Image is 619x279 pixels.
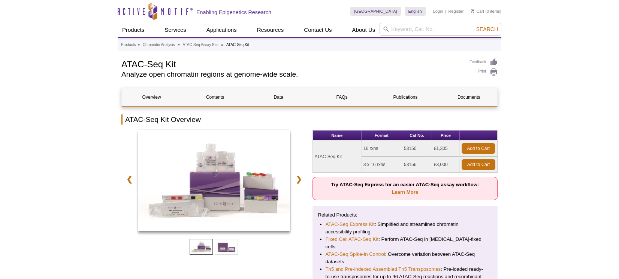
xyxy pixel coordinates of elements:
[253,23,289,37] a: Resources
[448,9,464,14] a: Register
[196,9,271,16] h2: Enabling Epigenetics Research
[122,88,181,106] a: Overview
[291,171,307,188] a: ❯
[121,42,136,48] a: Products
[362,141,402,157] td: 16 rxns
[326,266,441,273] a: Tn5 and Pre-indexed Assembled Tn5 Transposomes
[121,171,138,188] a: ❮
[313,141,362,173] td: ATAC-Seq Kit
[178,43,180,47] li: »
[432,157,460,173] td: £3,000
[392,189,418,195] a: Learn More
[474,26,500,33] button: Search
[138,43,140,47] li: »
[118,23,149,37] a: Products
[462,159,495,170] a: Add to Cart
[138,130,290,233] a: ATAC-Seq Kit
[471,9,484,14] a: Cart
[249,88,308,106] a: Data
[160,23,191,37] a: Services
[380,23,501,36] input: Keyword, Cat. No.
[350,7,401,16] a: [GEOGRAPHIC_DATA]
[313,131,362,141] th: Name
[469,58,498,66] a: Feedback
[375,88,435,106] a: Publications
[312,88,372,106] a: FAQs
[299,23,336,37] a: Contact Us
[318,211,492,219] p: Related Products:
[331,182,479,195] strong: Try ATAC-Seq Express for an easier ATAC-Seq assay workflow:
[326,236,485,251] li: : Perform ATAC-Seq in [MEDICAL_DATA]-fixed cells
[402,157,432,173] td: 53156
[445,7,446,16] li: |
[326,221,375,228] a: ATAC-Seq Express Kit
[138,130,290,231] img: ATAC-Seq Kit
[439,88,499,106] a: Documents
[462,143,495,154] a: Add to Cart
[226,43,249,47] li: ATAC-Seq Kit
[402,131,432,141] th: Cat No.
[476,26,498,32] span: Search
[202,23,241,37] a: Applications
[471,9,474,13] img: Your Cart
[402,141,432,157] td: 53150
[471,7,501,16] li: (0 items)
[432,131,460,141] th: Price
[121,58,462,69] h1: ATAC-Seq Kit
[432,141,460,157] td: £1,305
[143,42,175,48] a: Chromatin Analysis
[183,42,218,48] a: ATAC-Seq Assay Kits
[405,7,426,16] a: English
[433,9,443,14] a: Login
[326,251,385,258] a: ATAC-Seq Spike-In Control
[326,251,485,266] li: : Overcome variation between ATAC-Seq datasets
[326,221,485,236] li: : Simplified and streamlined chromatin accessibility profiling
[185,88,245,106] a: Contents
[348,23,380,37] a: About Us
[326,236,379,243] a: Fixed Cell ATAC-Seq Kit
[469,68,498,76] a: Print
[362,157,402,173] td: 3 x 16 rxns
[221,43,224,47] li: »
[121,71,462,78] h2: Analyze open chromatin regions at genome-wide scale.
[362,131,402,141] th: Format
[121,114,498,125] h2: ATAC-Seq Kit Overview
